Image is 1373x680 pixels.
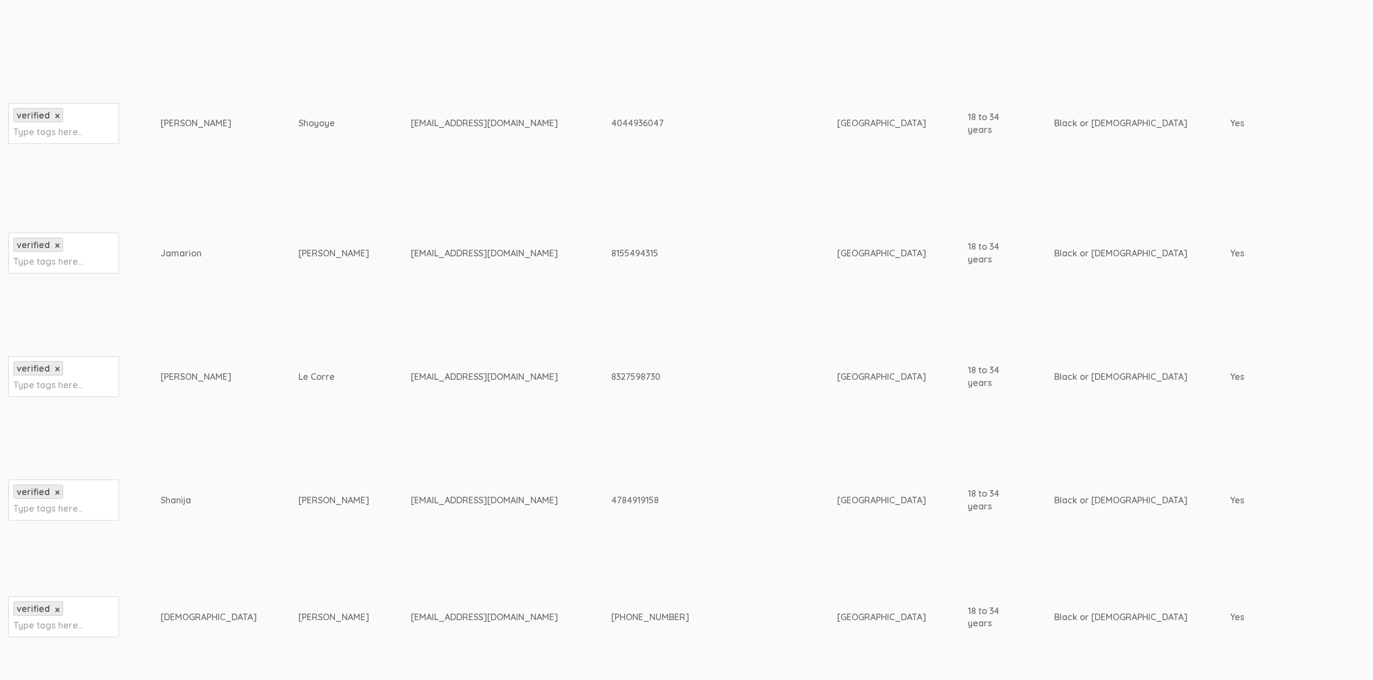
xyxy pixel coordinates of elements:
[611,611,796,624] div: [PHONE_NUMBER]
[968,240,1013,266] div: 18 to 34 years
[968,487,1013,513] div: 18 to 34 years
[968,111,1013,136] div: 18 to 34 years
[17,239,50,250] span: verified
[13,254,82,269] input: Type tags here...
[1054,117,1189,130] div: Black or [DEMOGRAPHIC_DATA]
[837,611,926,624] div: [GEOGRAPHIC_DATA]
[13,125,82,139] input: Type tags here...
[611,370,796,383] div: 8327598730
[55,605,60,615] a: ×
[161,247,257,260] div: Jamarion
[611,247,796,260] div: 8155494315
[411,494,570,507] div: [EMAIL_ADDRESS][DOMAIN_NAME]
[411,117,570,130] div: [EMAIL_ADDRESS][DOMAIN_NAME]
[161,611,257,624] div: [DEMOGRAPHIC_DATA]
[837,370,926,383] div: [GEOGRAPHIC_DATA]
[1230,370,1352,383] div: Yes
[17,603,50,614] span: verified
[1054,370,1189,383] div: Black or [DEMOGRAPHIC_DATA]
[13,378,82,392] input: Type tags here...
[837,117,926,130] div: [GEOGRAPHIC_DATA]
[55,364,60,374] a: ×
[411,370,570,383] div: [EMAIL_ADDRESS][DOMAIN_NAME]
[161,370,257,383] div: [PERSON_NAME]
[837,494,926,507] div: [GEOGRAPHIC_DATA]
[411,611,570,624] div: [EMAIL_ADDRESS][DOMAIN_NAME]
[968,605,1013,630] div: 18 to 34 years
[1054,494,1189,507] div: Black or [DEMOGRAPHIC_DATA]
[17,486,50,497] span: verified
[1230,247,1352,260] div: Yes
[298,117,369,130] div: Shoyoye
[298,611,369,624] div: [PERSON_NAME]
[298,247,369,260] div: [PERSON_NAME]
[1318,627,1373,680] iframe: Chat Widget
[1054,611,1189,624] div: Black or [DEMOGRAPHIC_DATA]
[17,363,50,374] span: verified
[837,247,926,260] div: [GEOGRAPHIC_DATA]
[1230,117,1352,130] div: Yes
[411,247,570,260] div: [EMAIL_ADDRESS][DOMAIN_NAME]
[55,241,60,250] a: ×
[161,117,257,130] div: [PERSON_NAME]
[17,110,50,121] span: verified
[1230,611,1352,624] div: Yes
[298,370,369,383] div: Le Corre
[13,618,82,632] input: Type tags here...
[298,494,369,507] div: [PERSON_NAME]
[611,494,796,507] div: 4784919158
[1230,494,1352,507] div: Yes
[968,364,1013,389] div: 18 to 34 years
[611,117,796,130] div: 4044936047
[1054,247,1189,260] div: Black or [DEMOGRAPHIC_DATA]
[13,501,82,516] input: Type tags here...
[161,494,257,507] div: Shanija
[55,111,60,121] a: ×
[55,488,60,497] a: ×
